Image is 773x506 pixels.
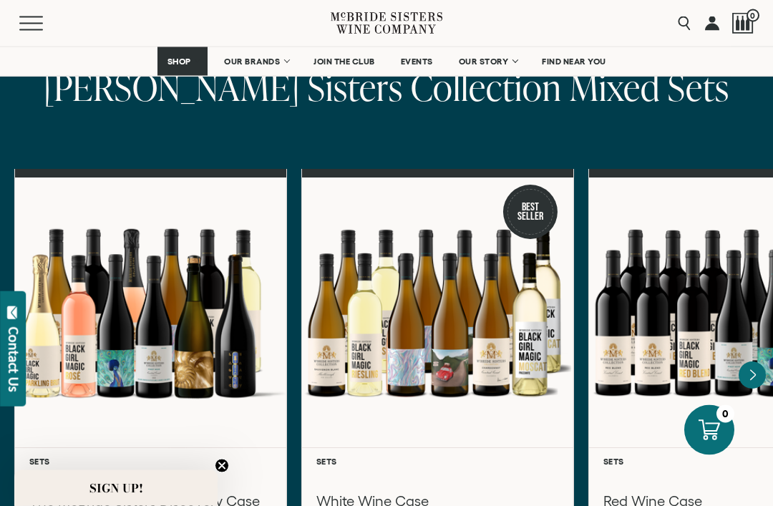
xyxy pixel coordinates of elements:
[313,57,375,67] span: JOIN THE CLUB
[167,57,191,67] span: SHOP
[308,63,403,112] span: Sisters
[668,63,729,112] span: Sets
[304,47,384,76] a: JOIN THE CLUB
[157,47,208,76] a: SHOP
[316,457,559,467] h6: Sets
[739,362,766,389] button: Next
[459,57,509,67] span: OUR STORY
[89,480,143,497] span: SIGN UP!
[6,327,21,392] div: Contact Us
[570,63,660,112] span: Mixed
[716,405,734,423] div: 0
[14,470,218,506] div: SIGN UP!Close teaser
[19,16,71,31] button: Mobile Menu Trigger
[747,9,759,22] span: 0
[392,47,442,76] a: EVENTS
[411,63,562,112] span: Collection
[401,57,433,67] span: EVENTS
[44,63,300,112] span: [PERSON_NAME]
[215,459,229,473] button: Close teaser
[542,57,606,67] span: FIND NEAR YOU
[533,47,616,76] a: FIND NEAR YOU
[29,457,272,467] h6: Sets
[215,47,297,76] a: OUR BRANDS
[449,47,526,76] a: OUR STORY
[224,57,280,67] span: OUR BRANDS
